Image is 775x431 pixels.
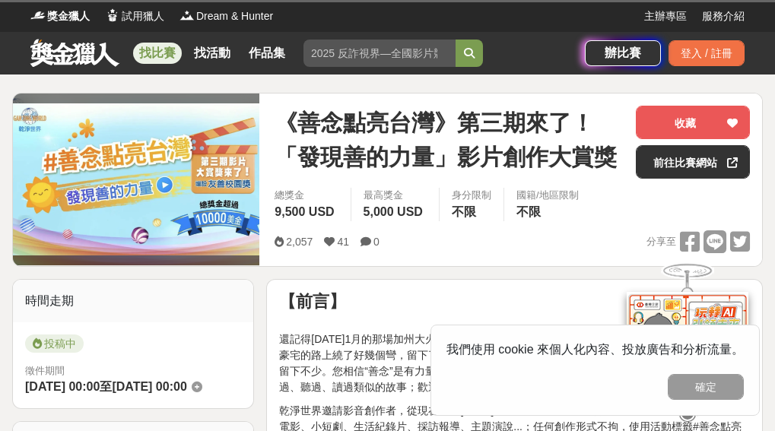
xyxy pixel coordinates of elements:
[636,145,750,179] a: 前往比賽網站
[646,230,676,253] span: 分享至
[188,43,237,64] a: 找活動
[275,205,334,218] span: 9,500 USD
[25,334,84,353] span: 投稿中
[100,380,112,393] span: 至
[279,292,346,311] strong: 【前言】
[585,40,661,66] a: 辦比賽
[627,292,748,393] img: d2146d9a-e6f6-4337-9592-8cefde37ba6b.png
[112,380,186,393] span: [DATE] 00:00
[702,8,745,24] a: 服務介紹
[13,103,259,255] img: Cover Image
[133,43,182,64] a: 找比賽
[47,8,90,24] span: 獎金獵人
[13,280,253,322] div: 時間走期
[122,8,164,24] span: 試用獵人
[196,8,273,24] span: Dream & Hunter
[275,106,624,174] span: 《善念點亮台灣》第三期來了！「發現善的⼒量」影片創作⼤賞獎
[668,374,744,400] button: 確定
[337,236,349,248] span: 41
[30,8,90,24] a: Logo獎金獵人
[364,205,423,218] span: 5,000 USD
[452,205,476,218] span: 不限
[446,343,744,356] span: 我們使用 cookie 來個人化內容、投放廣告和分析流量。
[279,315,750,395] p: 還記得[DATE]1⽉的那場加州⼤火嗎？那場燒光了⼤片千萬美元級別豪宅的超級⼤火，卻在火舌吞噬豪宅的路上繞了好幾個彎，留下了⽞奇的故事。有關善念善⾏帶來的奇蹟，無論東⻄⽅，在歷史上均留下不少。您...
[364,188,427,203] span: 最高獎金
[516,188,579,203] div: 國籍/地區限制
[105,8,120,23] img: Logo
[452,188,491,203] div: 身分限制
[669,40,745,66] div: 登入 / 註冊
[25,380,100,393] span: [DATE] 00:00
[243,43,291,64] a: 作品集
[179,8,273,24] a: LogoDream & Hunter
[30,8,46,23] img: Logo
[516,205,541,218] span: 不限
[105,8,164,24] a: Logo試用獵人
[286,236,313,248] span: 2,057
[373,236,380,248] span: 0
[179,8,195,23] img: Logo
[275,188,338,203] span: 總獎金
[644,8,687,24] a: 主辦專區
[636,106,750,139] button: 收藏
[25,365,65,376] span: 徵件期間
[303,40,456,67] input: 2025 反詐視界—全國影片競賽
